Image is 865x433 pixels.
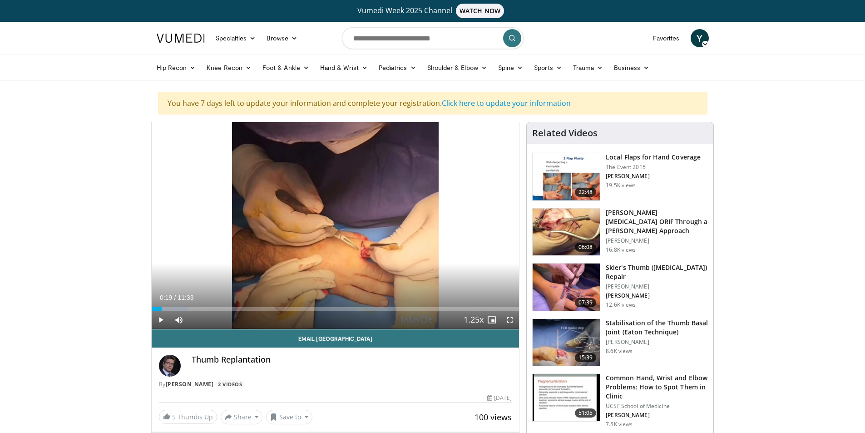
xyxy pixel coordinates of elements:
img: b6f583b7-1888-44fa-9956-ce612c416478.150x105_q85_crop-smart_upscale.jpg [533,153,600,200]
a: Trauma [568,59,609,77]
button: Share [221,410,263,424]
a: Email [GEOGRAPHIC_DATA] [152,329,519,348]
div: [DATE] [487,394,512,402]
button: Save to [266,410,312,424]
p: 19.5K views [606,182,636,189]
button: Fullscreen [501,311,519,329]
p: 8.6K views [606,348,633,355]
button: Play [152,311,170,329]
h4: Thumb Replantation [192,355,512,365]
span: 0:19 [160,294,172,301]
span: 51:05 [575,408,597,418]
a: 5 Thumbs Up [159,410,217,424]
img: 8a80b912-e7da-4adf-b05d-424f1ac09a1c.150x105_q85_crop-smart_upscale.jpg [533,374,600,421]
button: Mute [170,311,188,329]
a: Specialties [210,29,262,47]
img: af335e9d-3f89-4d46-97d1-d9f0cfa56dd9.150x105_q85_crop-smart_upscale.jpg [533,209,600,256]
a: Shoulder & Elbow [422,59,493,77]
a: Browse [261,29,303,47]
h3: Stabilisation of the Thumb Basal Joint (Eaton Technique) [606,319,708,337]
p: [PERSON_NAME] [606,338,708,346]
a: Favorites [648,29,685,47]
p: [PERSON_NAME] [606,292,708,299]
video-js: Video Player [152,122,519,329]
a: Vumedi Week 2025 ChannelWATCH NOW [158,4,707,18]
p: [PERSON_NAME] [606,237,708,244]
img: abbb8fbb-6d8f-4f51-8ac9-71c5f2cab4bf.150x105_q85_crop-smart_upscale.jpg [533,319,600,366]
h4: Related Videos [532,128,598,139]
a: Knee Recon [201,59,257,77]
h3: Common Hand, Wrist and Elbow Problems: How to Spot Them in Clinic [606,373,708,401]
span: 100 views [475,412,512,423]
a: 15:39 Stabilisation of the Thumb Basal Joint (Eaton Technique) [PERSON_NAME] 8.6K views [532,319,708,367]
span: 15:39 [575,353,597,362]
a: Pediatrics [373,59,422,77]
a: 06:08 [PERSON_NAME][MEDICAL_DATA] ORIF Through a [PERSON_NAME] Approach [PERSON_NAME] 16.8K views [532,208,708,256]
div: By [159,380,512,388]
img: cf79e27c-792e-4c6a-b4db-18d0e20cfc31.150x105_q85_crop-smart_upscale.jpg [533,264,600,311]
p: [PERSON_NAME] [606,412,708,419]
img: Avatar [159,355,181,377]
p: 16.8K views [606,246,636,254]
p: The Event 2015 [606,164,701,171]
p: [PERSON_NAME] [606,173,701,180]
button: Playback Rate [465,311,483,329]
a: Hand & Wrist [315,59,373,77]
span: 5 [172,413,176,421]
p: UCSF School of Medicine [606,403,708,410]
span: 06:08 [575,243,597,252]
a: Y [691,29,709,47]
a: 22:48 Local Flaps for Hand Coverage The Event 2015 [PERSON_NAME] 19.5K views [532,153,708,201]
span: 11:33 [178,294,193,301]
a: 2 Videos [215,380,245,388]
p: 7.5K views [606,421,633,428]
a: Click here to update your information [442,98,571,108]
h3: Local Flaps for Hand Coverage [606,153,701,162]
span: / [174,294,176,301]
a: 51:05 Common Hand, Wrist and Elbow Problems: How to Spot Them in Clinic UCSF School of Medicine [... [532,373,708,428]
a: Spine [493,59,529,77]
div: Progress Bar [152,307,519,311]
h3: Skier's Thumb ([MEDICAL_DATA]) Repair [606,263,708,281]
a: Sports [529,59,568,77]
a: 07:39 Skier's Thumb ([MEDICAL_DATA]) Repair [PERSON_NAME] [PERSON_NAME] 12.6K views [532,263,708,311]
h3: [PERSON_NAME][MEDICAL_DATA] ORIF Through a [PERSON_NAME] Approach [606,208,708,235]
a: Foot & Ankle [257,59,315,77]
a: [PERSON_NAME] [166,380,214,388]
input: Search topics, interventions [342,27,524,49]
div: You have 7 days left to update your information and complete your registration. [158,92,707,114]
button: Enable picture-in-picture mode [483,311,501,329]
a: Hip Recon [151,59,202,77]
span: WATCH NOW [456,4,504,18]
a: Business [608,59,655,77]
p: [PERSON_NAME] [606,283,708,290]
p: 12.6K views [606,301,636,309]
span: 22:48 [575,188,597,197]
img: VuMedi Logo [157,34,205,43]
span: 07:39 [575,298,597,307]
